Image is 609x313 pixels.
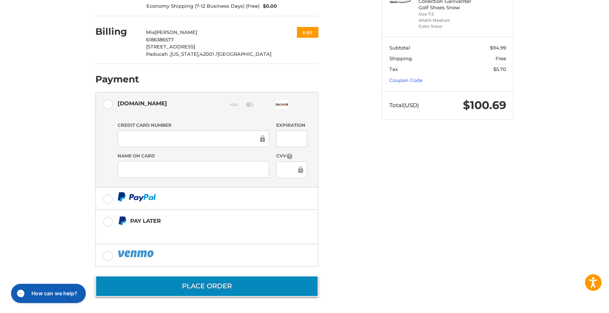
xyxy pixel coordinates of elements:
iframe: PayPal Message 1 [118,228,272,235]
span: $0.00 [260,3,277,10]
span: Subtotal [389,45,410,51]
li: Color Snow [419,23,475,30]
span: Total (USD) [389,102,419,109]
span: 6186386577 [146,37,174,42]
span: 42001 / [200,51,217,57]
img: PayPal icon [118,192,156,201]
span: Free [495,55,506,61]
span: [US_STATE], [170,51,200,57]
div: [DOMAIN_NAME] [118,97,167,109]
button: Place Order [95,276,318,297]
span: Tax [389,66,398,72]
h2: Billing [95,26,139,37]
img: PayPal icon [118,249,155,258]
iframe: Google Customer Reviews [548,293,609,313]
li: Size 7.5 [419,11,475,17]
a: Coupon Code [389,77,423,83]
label: Name on Card [118,153,269,159]
label: CVV [276,153,307,160]
span: Paducah , [146,51,170,57]
span: Shipping [389,55,412,61]
span: [PERSON_NAME] [155,29,197,35]
span: $5.70 [493,66,506,72]
iframe: Gorgias live chat messenger [7,281,88,306]
span: [STREET_ADDRESS] [146,44,195,50]
span: $94.99 [490,45,506,51]
div: Pay Later [130,215,272,227]
li: Width Medium [419,17,475,24]
span: Mia [146,29,155,35]
button: Edit [297,27,318,38]
span: [GEOGRAPHIC_DATA] [217,51,271,57]
h2: Payment [95,74,139,85]
label: Credit Card Number [118,122,269,129]
label: Expiration [276,122,307,129]
span: Economy Shipping (7-12 Business Days) (Free) [146,3,260,10]
img: Pay Later icon [118,216,127,225]
span: $100.69 [463,98,506,112]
